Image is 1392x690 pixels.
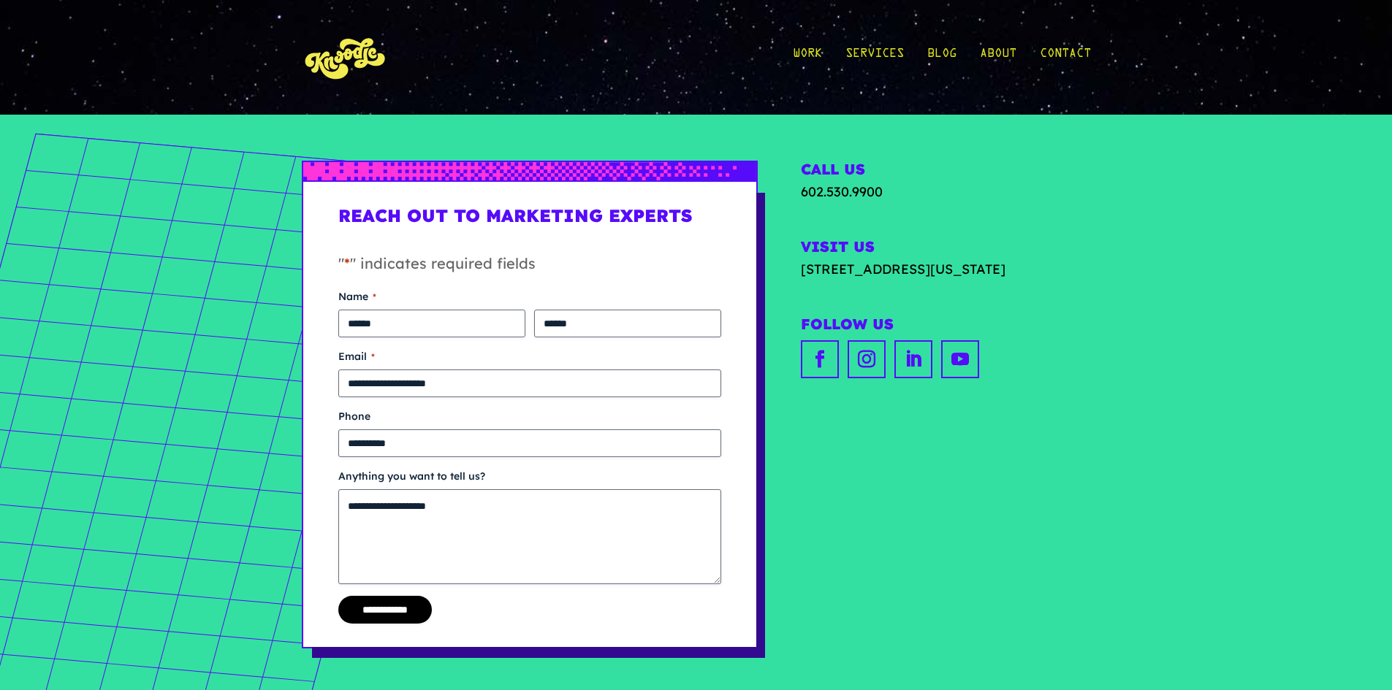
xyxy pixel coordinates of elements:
h2: Visit Us [801,238,1090,259]
h2: Follow Us [801,315,1090,337]
label: Anything you want to tell us? [338,469,721,483]
a: Contact [1040,23,1091,91]
a: About [980,23,1016,91]
label: Email [338,349,721,364]
h1: Reach Out to Marketing Experts [338,205,721,238]
a: linkedin [894,340,932,378]
label: Phone [338,409,721,423]
p: " " indicates required fields [338,253,721,289]
a: Work [793,23,822,91]
a: youtube [941,340,979,378]
a: [STREET_ADDRESS][US_STATE] [801,259,1090,279]
img: px-grad-blue-short.svg [303,162,756,180]
a: Blog [927,23,956,91]
a: 602.530.9900 [801,183,883,200]
a: instagram [848,340,886,378]
a: Services [845,23,904,91]
h2: Call Us [801,161,1090,182]
a: facebook [801,340,839,378]
legend: Name [338,289,376,304]
img: KnoLogo(yellow) [302,23,389,91]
